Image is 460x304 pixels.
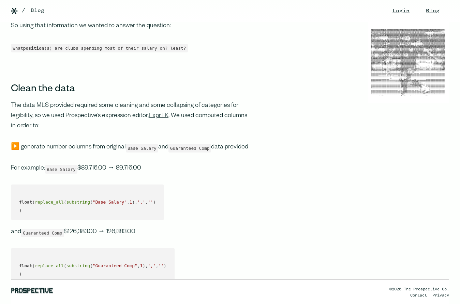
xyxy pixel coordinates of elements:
p: ‍ [11,63,251,74]
span: 1 [130,199,132,205]
code: What (s) are clubs spending most of their salary on? least? [11,44,188,52]
p: ▶️ generate number columns from original and data provided [11,142,251,153]
div: ©2025 The Prospective Co. [389,286,449,292]
a: Privacy [432,293,449,298]
p: and $126,383.00 → 126,383.00 [11,227,251,237]
span: position [23,46,44,51]
span: replace_all [35,199,64,205]
code: Guaranteed Comp [21,229,64,237]
code: Base Salary [45,165,77,174]
a: Contact [410,293,427,298]
a: Blog [31,6,44,15]
a: ExprTK [149,113,168,119]
div: / [22,6,25,15]
span: '' [148,199,153,205]
span: float [19,199,32,205]
pre: ( ( ( , ), , ) ) [11,248,175,284]
span: substring [66,199,90,205]
span: "Base Salary" [93,199,127,205]
code: Guaranteed Comp [168,144,211,153]
p: The data MLS provided required some cleaning and some collapsing of categories for legibility, so... [11,101,251,131]
h3: Clean the data [11,84,251,95]
code: Base Salary [126,144,158,153]
p: So using that information we wanted to answer the question: [11,21,251,31]
p: For example: $89,716.00 → 89,716.00 [11,163,251,174]
pre: ( ( ( , ), , ) ) [11,185,164,220]
span: ',' [137,199,145,205]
